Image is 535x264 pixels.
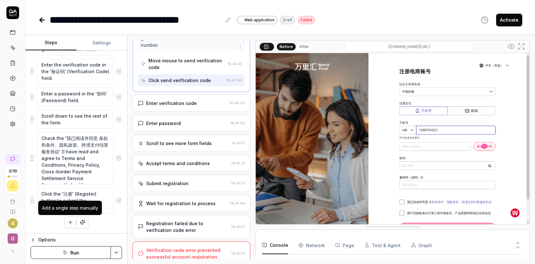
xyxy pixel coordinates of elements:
[227,62,242,66] time: 19:40:41
[31,236,122,244] button: Options
[230,201,245,205] time: 19:41:46
[31,58,122,85] div: Suggestions
[138,74,245,86] button: Click send verification code19:40:42
[3,204,23,214] a: Documentation
[277,43,296,50] button: Before
[8,233,18,244] span: g
[516,41,526,52] button: Open in full screen
[146,200,216,207] div: Wait for registration to process
[364,236,401,254] button: Test & Agent
[477,14,492,26] button: View version history
[113,194,124,207] button: Remove step
[231,121,245,125] time: 19:41:03
[298,16,315,24] div: Failed
[146,120,181,127] div: Enter password
[298,236,325,254] button: Network
[113,65,124,78] button: Remove step
[38,236,122,244] div: Options
[5,154,20,164] a: New conversation
[146,160,210,167] div: Accept terms and conditions
[262,236,288,254] button: Console
[113,113,124,126] button: Remove step
[31,87,122,107] div: Suggestions
[496,14,522,26] button: Activate
[25,35,76,51] button: Steps
[232,141,245,145] time: 19:41:17
[229,101,245,105] time: 19:40:50
[231,225,245,229] time: 19:41:57
[244,17,275,23] span: Web application
[237,16,277,24] a: Web application
[146,180,189,187] div: Submit registration
[31,187,122,214] div: Suggestions
[297,43,312,50] button: After
[8,218,18,228] button: 4
[226,78,242,82] time: 19:40:42
[138,55,245,73] button: Move mouse to send verification code19:40:41
[146,140,212,147] div: Scroll to see more form fields
[113,152,124,164] button: Remove step
[31,132,122,185] div: Suggestions
[146,247,229,260] div: Verification code error prevented successful account registration.
[411,236,432,254] button: Graph
[76,35,127,51] button: Settings
[231,161,245,165] time: 19:41:27
[113,91,124,103] button: Remove step
[146,220,229,233] div: Registration failed due to verification code error
[280,16,295,24] div: Draft
[3,194,23,204] a: Book a call with us
[256,53,530,224] img: Screenshot
[9,169,17,173] span: 2 / 10
[3,228,23,245] button: g
[506,41,516,52] button: Show all interative elements
[231,181,245,185] time: 19:41:37
[148,57,225,71] div: Move mouse to send verification code
[231,251,245,256] time: 19:41:57
[148,77,211,84] div: Click send verification code
[335,236,354,254] button: Page
[31,109,122,129] div: Suggestions
[146,100,197,107] div: Enter verification code
[31,246,111,259] button: Run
